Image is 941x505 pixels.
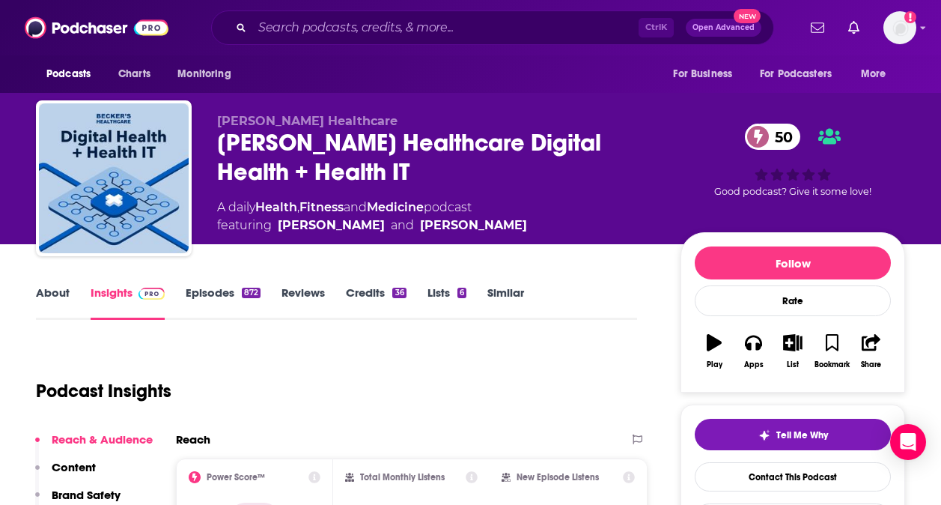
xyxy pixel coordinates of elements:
[36,380,171,402] h1: Podcast Insights
[36,285,70,320] a: About
[35,432,153,460] button: Reach & Audience
[750,60,853,88] button: open menu
[217,114,398,128] span: [PERSON_NAME] Healthcare
[773,324,812,378] button: List
[883,11,916,44] img: User Profile
[707,360,722,369] div: Play
[695,462,891,492] a: Contact This Podcast
[695,247,891,279] button: Follow
[760,124,800,150] span: 50
[744,360,764,369] div: Apps
[217,199,527,235] div: A daily podcast
[883,11,916,44] button: Show profile menu
[663,60,751,88] button: open menu
[850,60,905,88] button: open menu
[457,288,466,298] div: 6
[176,432,210,447] h2: Reach
[35,460,96,488] button: Content
[211,10,774,45] div: Search podcasts, credits, & more...
[167,60,250,88] button: open menu
[680,114,905,208] div: 50Good podcast? Give it some love!
[842,15,865,40] a: Show notifications dropdown
[186,285,261,320] a: Episodes872
[812,324,851,378] button: Bookmark
[787,360,799,369] div: List
[758,429,770,441] img: tell me why sparkle
[852,324,891,378] button: Share
[695,324,734,378] button: Play
[25,13,168,42] img: Podchaser - Follow, Share and Rate Podcasts
[91,285,165,320] a: InsightsPodchaser Pro
[391,217,414,235] span: and
[883,11,916,44] span: Logged in as Morgan16
[344,200,367,214] span: and
[217,217,527,235] span: featuring
[360,472,445,483] h2: Total Monthly Listens
[805,15,830,40] a: Show notifications dropdown
[734,324,773,378] button: Apps
[686,19,761,37] button: Open AdvancedNew
[299,200,344,214] a: Fitness
[427,285,466,320] a: Lists6
[517,472,599,483] h2: New Episode Listens
[255,200,297,214] a: Health
[692,24,755,31] span: Open Advanced
[52,488,121,502] p: Brand Safety
[367,200,424,214] a: Medicine
[814,360,850,369] div: Bookmark
[695,419,891,450] button: tell me why sparkleTell Me Why
[52,432,153,447] p: Reach & Audience
[46,64,91,85] span: Podcasts
[252,16,639,40] input: Search podcasts, credits, & more...
[278,217,385,235] a: Laura Dyrda
[420,217,527,235] a: Scott Becker
[177,64,231,85] span: Monitoring
[639,18,674,37] span: Ctrl K
[207,472,265,483] h2: Power Score™
[487,285,524,320] a: Similar
[242,288,261,298] div: 872
[714,186,871,197] span: Good podcast? Give it some love!
[861,360,881,369] div: Share
[695,285,891,316] div: Rate
[673,64,732,85] span: For Business
[760,64,832,85] span: For Podcasters
[346,285,406,320] a: Credits36
[52,460,96,474] p: Content
[904,11,916,23] svg: Add a profile image
[109,60,159,88] a: Charts
[861,64,886,85] span: More
[118,64,150,85] span: Charts
[734,9,761,23] span: New
[36,60,110,88] button: open menu
[297,200,299,214] span: ,
[39,103,189,253] img: Becker’s Healthcare Digital Health + Health IT
[138,288,165,300] img: Podchaser Pro
[745,124,800,150] a: 50
[776,429,828,441] span: Tell Me Why
[392,288,406,298] div: 36
[890,424,926,460] div: Open Intercom Messenger
[281,285,325,320] a: Reviews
